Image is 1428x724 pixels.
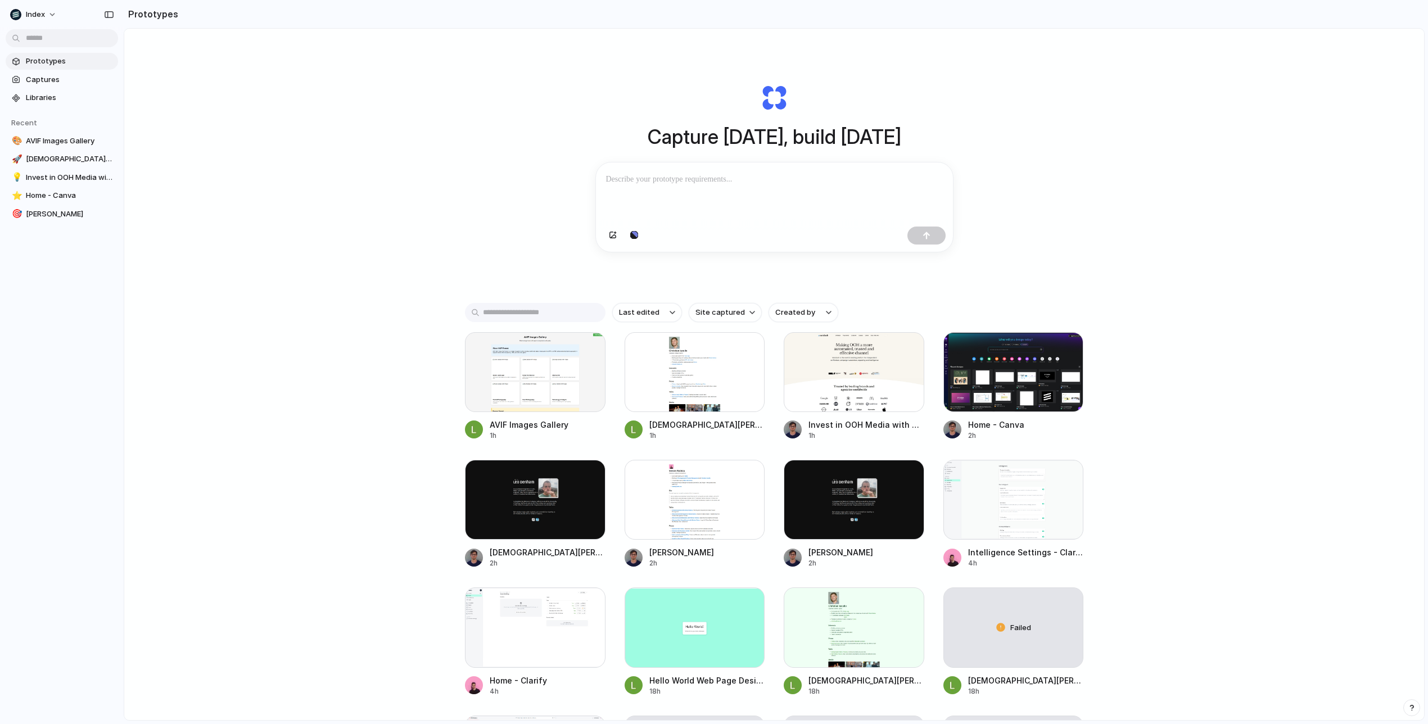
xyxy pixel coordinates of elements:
span: Home - Canva [26,190,114,201]
div: Home - Clarify [490,675,547,686]
span: Recent [11,118,37,127]
div: 🎨 [12,134,20,147]
div: [DEMOGRAPHIC_DATA][PERSON_NAME] [490,546,605,558]
span: [PERSON_NAME] [26,209,114,220]
div: AVIF Images Gallery [490,419,568,431]
div: 18h [968,686,1084,696]
div: 2h [490,558,605,568]
span: Libraries [26,92,114,103]
a: Captures [6,71,118,88]
div: Home - Canva [968,419,1024,431]
a: Libraries [6,89,118,106]
div: 2h [968,431,1024,441]
span: Invest in OOH Media with Confidence | Veridooh™ [26,172,114,183]
a: Christian Iacullo[DEMOGRAPHIC_DATA][PERSON_NAME]18h [784,587,924,696]
div: 1h [808,431,924,441]
div: 🚀 [12,153,20,166]
div: 18h [808,686,924,696]
span: Prototypes [26,56,114,67]
a: 🎨AVIF Images Gallery [6,133,118,150]
a: Failed[DEMOGRAPHIC_DATA][PERSON_NAME]18h [943,587,1084,696]
a: ⭐Home - Canva [6,187,118,204]
a: Simon Kubica[PERSON_NAME]2h [625,460,765,568]
h2: Prototypes [124,7,178,21]
a: Home - CanvaHome - Canva2h [943,332,1084,441]
span: [DEMOGRAPHIC_DATA][PERSON_NAME] [26,153,114,165]
span: Last edited [619,307,659,318]
div: 4h [968,558,1084,568]
a: Christian Iacullo[DEMOGRAPHIC_DATA][PERSON_NAME]2h [465,460,605,568]
a: Intelligence Settings - ClarifyIntelligence Settings - Clarify4h [943,460,1084,568]
span: Failed [1010,622,1031,633]
h1: Capture [DATE], build [DATE] [648,122,901,152]
div: 1h [490,431,568,441]
button: Last edited [612,303,682,322]
div: [DEMOGRAPHIC_DATA][PERSON_NAME] [968,675,1084,686]
a: 💡Invest in OOH Media with Confidence | Veridooh™ [6,169,118,186]
button: 🎨 [10,135,21,147]
button: ⭐ [10,190,21,201]
span: Captures [26,74,114,85]
div: 2h [649,558,714,568]
a: Leo Denham[PERSON_NAME]2h [784,460,924,568]
button: Index [6,6,62,24]
button: Created by [769,303,838,322]
a: Prototypes [6,53,118,70]
div: [DEMOGRAPHIC_DATA][PERSON_NAME] [649,419,765,431]
a: 🎯[PERSON_NAME] [6,206,118,223]
div: Hello World Web Page Design [649,675,765,686]
div: 18h [649,686,765,696]
span: Index [26,9,45,20]
div: [PERSON_NAME] [649,546,714,558]
span: Created by [775,307,815,318]
span: Site captured [695,307,745,318]
div: Invest in OOH Media with Confidence | Veridooh™ [808,419,924,431]
a: Invest in OOH Media with Confidence | Veridooh™Invest in OOH Media with Confidence | Veridooh™1h [784,332,924,441]
a: 🚀[DEMOGRAPHIC_DATA][PERSON_NAME] [6,151,118,168]
button: 🎯 [10,209,21,220]
button: Site captured [689,303,762,322]
div: 2h [808,558,873,568]
div: ⭐ [12,189,20,202]
button: 🚀 [10,153,21,165]
div: [PERSON_NAME] [808,546,873,558]
div: 1h [649,431,765,441]
a: Christian Iacullo[DEMOGRAPHIC_DATA][PERSON_NAME]1h [625,332,765,441]
div: 🎯 [12,207,20,220]
div: Intelligence Settings - Clarify [968,546,1084,558]
div: 4h [490,686,547,696]
a: Home - ClarifyHome - Clarify4h [465,587,605,696]
a: AVIF Images GalleryAVIF Images Gallery1h [465,332,605,441]
a: Hello World Web Page DesignHello World Web Page Design18h [625,587,765,696]
span: AVIF Images Gallery [26,135,114,147]
div: 💡 [12,171,20,184]
button: 💡 [10,172,21,183]
div: [DEMOGRAPHIC_DATA][PERSON_NAME] [808,675,924,686]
